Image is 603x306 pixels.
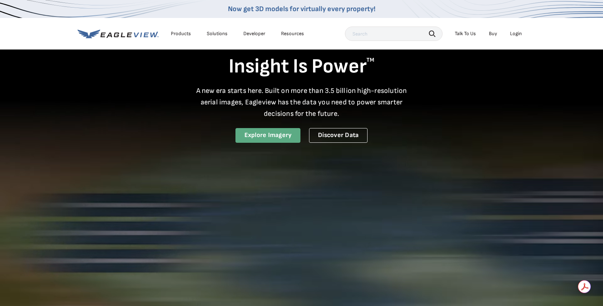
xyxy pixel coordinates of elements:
[366,57,374,63] sup: TM
[207,30,228,37] div: Solutions
[192,85,411,119] p: A new era starts here. Built on more than 3.5 billion high-resolution aerial images, Eagleview ha...
[171,30,191,37] div: Products
[489,30,497,37] a: Buy
[281,30,304,37] div: Resources
[455,30,476,37] div: Talk To Us
[243,30,265,37] a: Developer
[228,5,375,13] a: Now get 3D models for virtually every property!
[510,30,522,37] div: Login
[345,27,443,41] input: Search
[309,128,368,143] a: Discover Data
[235,128,301,143] a: Explore Imagery
[78,54,525,79] h1: Insight Is Power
